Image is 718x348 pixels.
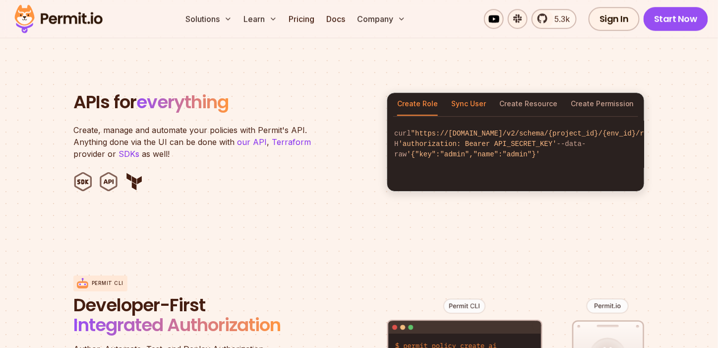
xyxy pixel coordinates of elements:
[272,137,311,147] a: Terraform
[411,130,665,138] span: "https://[DOMAIN_NAME]/v2/schema/{project_id}/{env_id}/roles"
[532,9,577,29] a: 5.3k
[10,2,107,36] img: Permit logo
[73,295,311,315] span: Developer-First
[73,124,321,160] p: Create, manage and automate your policies with Permit's API. Anything done via the UI can be done...
[499,93,557,116] button: Create Resource
[644,7,709,31] a: Start Now
[285,9,319,29] a: Pricing
[119,149,139,159] a: SDKs
[73,312,281,338] span: Integrated Authorization
[323,9,350,29] a: Docs
[73,92,375,112] h2: APIs for
[354,9,410,29] button: Company
[240,9,281,29] button: Learn
[387,121,644,168] code: curl -H --data-raw
[571,93,634,116] button: Create Permission
[136,89,229,115] span: everything
[589,7,640,31] a: Sign In
[237,137,267,147] a: our API
[398,140,556,148] span: 'authorization: Bearer API_SECRET_KEY'
[182,9,236,29] button: Solutions
[397,93,438,116] button: Create Role
[92,279,123,287] p: Permit CLI
[548,13,570,25] span: 5.3k
[451,93,486,116] button: Sync User
[407,150,540,158] span: '{"key":"admin","name":"admin"}'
